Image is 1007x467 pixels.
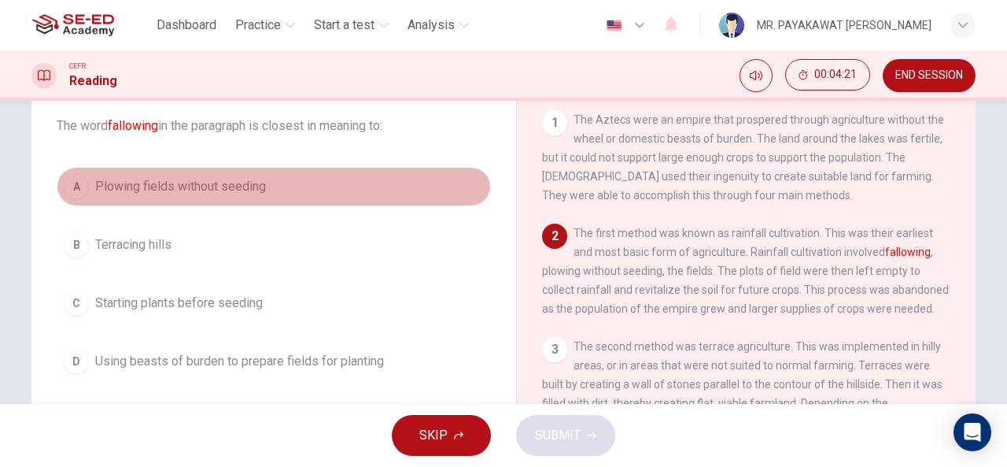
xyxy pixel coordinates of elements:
[229,11,301,39] button: Practice
[108,118,158,133] font: fallowing
[392,415,491,456] button: SKIP
[719,13,744,38] img: Profile picture
[883,59,976,92] button: END SESSION
[57,284,491,323] button: CStarting plants before seeding
[401,11,475,39] button: Analysis
[31,9,150,41] a: SE-ED Academy logo
[157,16,216,35] span: Dashboard
[785,59,870,91] button: 00:04:21
[542,224,567,249] div: 2
[57,117,491,135] span: The word in the paragraph is closest in meaning to:
[604,20,624,32] img: en
[895,69,963,82] span: END SESSION
[954,413,991,451] div: Open Intercom Messenger
[542,337,567,362] div: 3
[542,110,567,135] div: 1
[95,352,384,371] span: Using beasts of burden to prepare fields for planting
[542,113,944,202] span: The Aztecs were an empire that prospered through agriculture without the wheel or domestic beasts...
[740,59,773,92] div: Mute
[57,225,491,265] button: BTerracing hills
[150,11,223,39] button: Dashboard
[542,340,942,466] span: The second method was terrace agriculture. This was implemented in hilly areas, or in areas that ...
[31,9,114,41] img: SE-ED Academy logo
[64,349,89,374] div: D
[408,16,455,35] span: Analysis
[314,16,374,35] span: Start a test
[95,235,172,254] span: Terracing hills
[57,167,491,206] button: APlowing fields without seeding
[885,246,931,258] font: fallowing
[69,72,117,91] h1: Reading
[308,11,395,39] button: Start a test
[57,342,491,381] button: DUsing beasts of burden to prepare fields for planting
[419,424,448,447] span: SKIP
[814,69,857,81] span: 00:04:21
[64,174,89,199] div: A
[785,59,870,92] div: Hide
[64,291,89,316] div: C
[95,294,263,313] span: Starting plants before seeding
[235,16,281,35] span: Practice
[757,16,931,35] div: MR. PAYAKAWAT [PERSON_NAME]
[542,227,949,315] span: The first method was known as rainfall cultivation. This was their earliest and most basic form o...
[64,232,89,258] div: B
[95,177,266,196] span: Plowing fields without seeding
[69,61,86,72] span: CEFR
